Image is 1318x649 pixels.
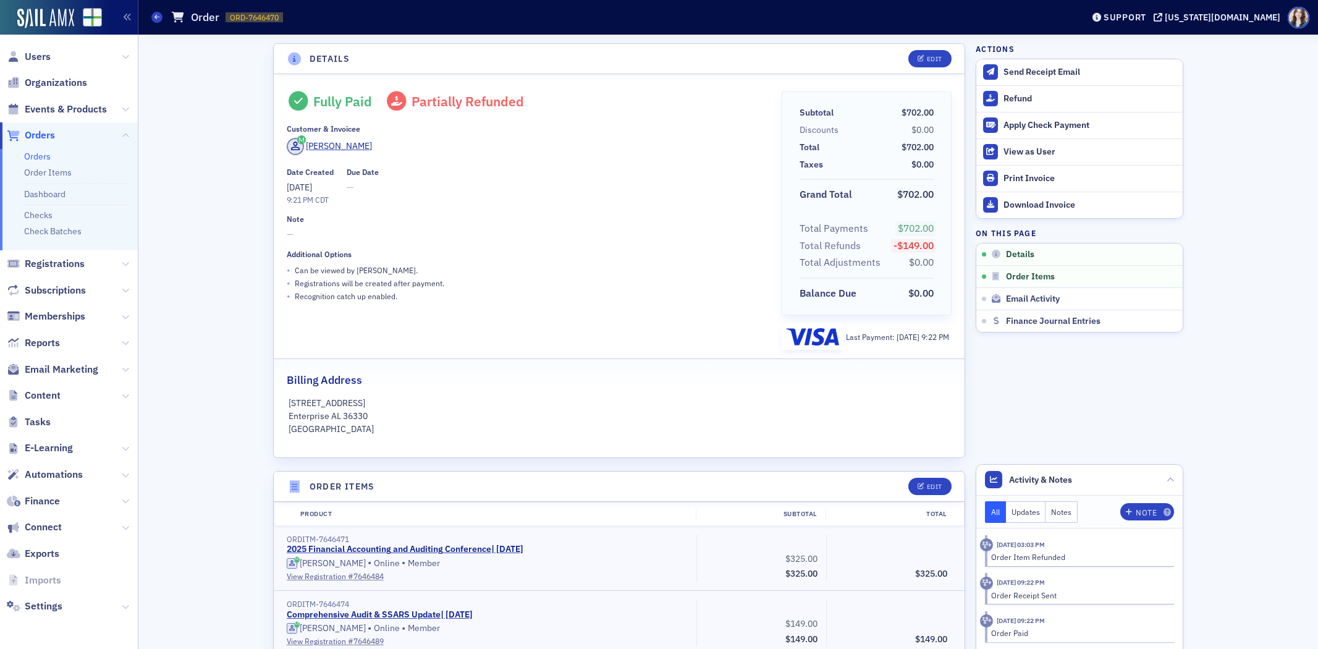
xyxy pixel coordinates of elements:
[908,287,934,299] span: $0.00
[300,558,366,569] div: [PERSON_NAME]
[310,53,350,66] h4: Details
[980,577,993,590] div: Activity
[800,124,839,137] div: Discounts
[25,574,61,587] span: Imports
[74,8,102,29] a: View Homepage
[230,12,279,23] span: ORD-7646470
[915,634,947,645] span: $149.00
[785,553,817,564] span: $325.00
[7,76,87,90] a: Organizations
[287,609,473,621] a: Comprehensive Audit & SSARS Update| [DATE]
[7,547,59,561] a: Exports
[287,558,366,569] a: [PERSON_NAME]
[1046,501,1078,523] button: Notes
[25,103,107,116] span: Events & Products
[287,622,688,635] div: Online Member
[25,494,60,508] span: Finance
[976,192,1183,218] a: Download Invoice
[902,107,934,118] span: $702.00
[287,214,304,224] div: Note
[800,158,823,171] div: Taxes
[287,557,688,569] div: Online Member
[7,415,51,429] a: Tasks
[1136,509,1157,516] div: Note
[25,547,59,561] span: Exports
[402,622,405,635] span: •
[800,239,861,253] div: Total Refunds
[368,622,371,635] span: •
[696,509,826,519] div: Subtotal
[412,93,524,110] span: Partially Refunded
[976,59,1183,85] button: Send Receipt Email
[295,278,444,289] p: Registrations will be created after payment.
[785,618,817,629] span: $149.00
[313,93,372,109] div: Fully Paid
[368,557,371,569] span: •
[800,221,868,236] div: Total Payments
[7,441,73,455] a: E-Learning
[287,182,312,193] span: [DATE]
[976,85,1183,112] button: Refund
[25,468,83,481] span: Automations
[921,332,949,342] span: 9:22 PM
[800,255,885,270] span: Total Adjustments
[1165,12,1280,23] div: [US_STATE][DOMAIN_NAME]
[7,50,51,64] a: Users
[985,501,1006,523] button: All
[897,332,921,342] span: [DATE]
[310,480,375,493] h4: Order Items
[1003,146,1176,158] div: View as User
[25,441,73,455] span: E-Learning
[980,538,993,551] div: Activity
[786,328,839,346] img: visa
[25,310,85,323] span: Memberships
[909,256,934,268] span: $0.00
[313,195,329,205] span: CDT
[976,165,1183,192] a: Print Invoice
[911,124,934,135] span: $0.00
[287,168,334,177] div: Date Created
[893,239,934,252] span: -$149.00
[1006,249,1034,260] span: Details
[846,331,949,342] div: Last Payment:
[300,623,366,634] div: [PERSON_NAME]
[980,614,993,627] div: Activity
[7,284,86,297] a: Subscriptions
[898,222,934,234] span: $702.00
[289,410,949,423] p: Enterprise AL 36330
[800,187,852,202] div: Grand Total
[976,112,1183,138] button: Apply Check Payment
[25,50,51,64] span: Users
[289,423,949,436] p: [GEOGRAPHIC_DATA]
[7,310,85,323] a: Memberships
[927,483,942,490] div: Edit
[7,494,60,508] a: Finance
[1120,503,1174,520] button: Note
[7,574,61,587] a: Imports
[306,140,372,153] div: [PERSON_NAME]
[287,124,360,134] div: Customer & Invoicee
[1003,120,1176,131] div: Apply Check Payment
[976,227,1183,239] h4: On this page
[911,159,934,170] span: $0.00
[800,187,856,202] span: Grand Total
[287,535,688,544] div: ORDITM-7646471
[287,600,688,609] div: ORDITM-7646474
[402,557,405,569] span: •
[1003,93,1176,104] div: Refund
[976,138,1183,165] button: View as User
[24,151,51,162] a: Orders
[991,590,1166,601] div: Order Receipt Sent
[7,129,55,142] a: Orders
[7,363,98,376] a: Email Marketing
[287,250,352,259] div: Additional Options
[1006,316,1100,327] span: Finance Journal Entries
[976,43,1014,54] h4: Actions
[287,264,290,277] span: •
[7,600,62,613] a: Settings
[83,8,102,27] img: SailAMX
[800,221,872,236] span: Total Payments
[287,372,362,388] h2: Billing Address
[191,10,219,25] h1: Order
[287,228,764,241] span: —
